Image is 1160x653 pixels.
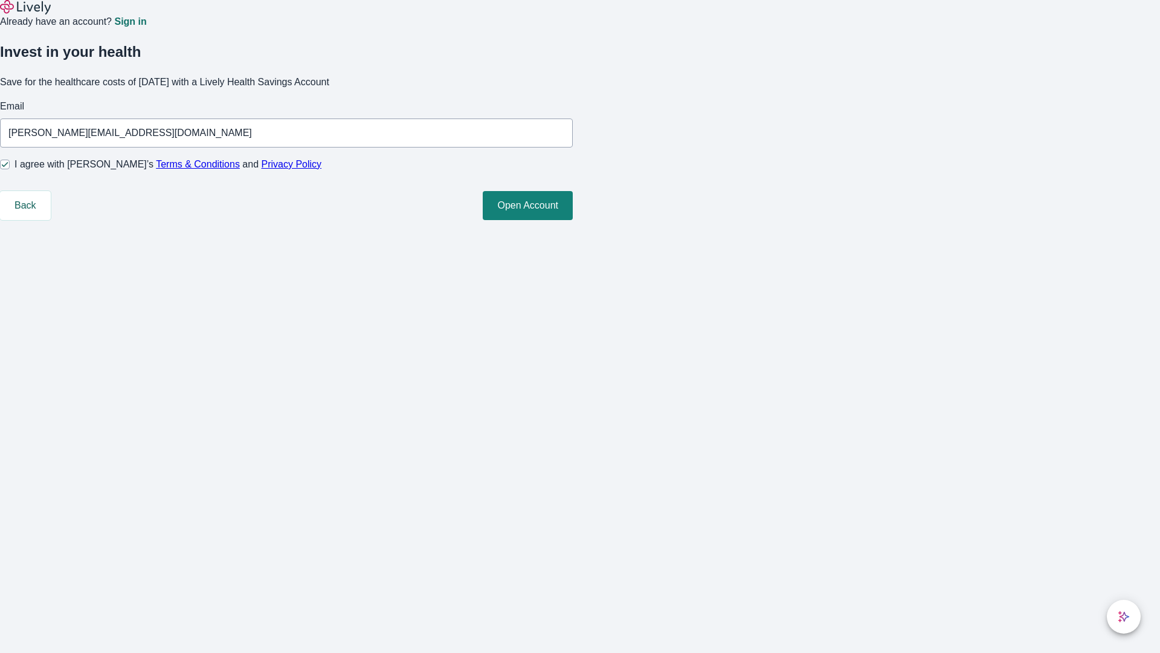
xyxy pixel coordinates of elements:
button: Open Account [483,191,573,220]
span: I agree with [PERSON_NAME]’s and [14,157,321,172]
a: Sign in [114,17,146,27]
a: Terms & Conditions [156,159,240,169]
svg: Lively AI Assistant [1118,611,1130,623]
button: chat [1107,600,1141,634]
a: Privacy Policy [262,159,322,169]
